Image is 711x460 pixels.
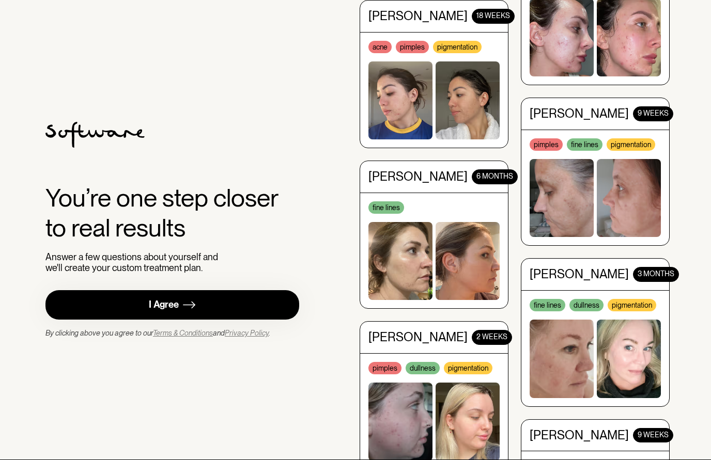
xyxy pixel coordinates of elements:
div: pigmentation [444,361,492,374]
div: [PERSON_NAME] [368,169,468,184]
div: [PERSON_NAME] [530,266,629,281]
div: acne [368,40,392,52]
div: 3 MONTHS [633,266,679,281]
div: [PERSON_NAME] [530,427,629,442]
div: dullness [406,361,440,374]
div: pimples [368,361,401,374]
div: 18 WEEKS [472,8,515,23]
div: fine lines [368,200,404,213]
div: Answer a few questions about yourself and we'll create your custom treatment plan. [45,251,223,274]
div: [PERSON_NAME] [368,329,468,344]
div: pimples [530,137,563,150]
a: Terms & Conditions [153,329,213,337]
div: 9 WEEKS [633,427,673,442]
div: 6 months [472,169,518,184]
div: [PERSON_NAME] [530,106,629,121]
div: You’re one step closer to real results [45,183,299,243]
div: pigmentation [607,137,655,150]
div: pigmentation [608,298,656,311]
div: pimples [396,40,429,52]
div: 2 WEEKS [472,329,512,344]
div: By clicking above you agree to our and . [45,328,270,338]
div: dullness [569,298,604,311]
div: fine lines [567,137,602,150]
div: pigmentation [433,40,482,52]
a: Privacy Policy [225,329,269,337]
div: 9 WEEKS [633,106,673,121]
div: I Agree [149,299,179,311]
div: fine lines [530,298,565,311]
div: [PERSON_NAME] [368,8,468,23]
a: I Agree [45,290,299,320]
